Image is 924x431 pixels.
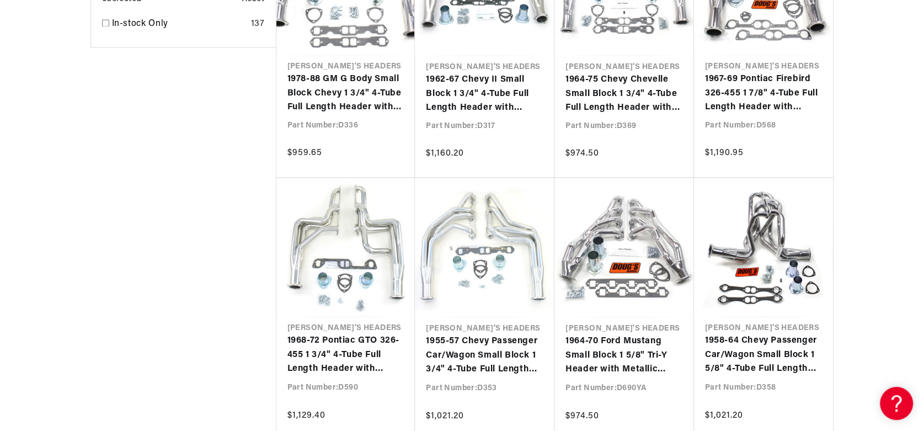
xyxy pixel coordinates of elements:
a: 1964-75 Chevy Chevelle Small Block 1 3/4" 4-Tube Full Length Header with Metallic Ceramic Coating [565,73,683,115]
div: 137 [251,17,265,31]
a: 1967-69 Pontiac Firebird 326-455 1 7/8" 4-Tube Full Length Header with Metallic Ceramic Coating [705,72,822,115]
a: 1962-67 Chevy II Small Block 1 3/4" 4-Tube Full Length Header with Metallic Ceramic Coating [426,73,543,115]
a: 1978-88 GM G Body Small Block Chevy 1 3/4" 4-Tube Full Length Header with Metallic Ceramic Coating [287,72,404,115]
a: 1968-72 Pontiac GTO 326-455 1 3/4" 4-Tube Full Length Header with Metallic Ceramic Coating [287,334,404,376]
a: 1964-70 Ford Mustang Small Block 1 5/8" Tri-Y Header with Metallic Ceramic Coating [565,334,683,377]
a: In-stock Only [112,17,247,31]
a: 1958-64 Chevy Passenger Car/Wagon Small Block 1 5/8" 4-Tube Full Length Header with Metallic Cera... [705,334,822,376]
a: 1955-57 Chevy Passenger Car/Wagon Small Block 1 3/4" 4-Tube Full Length Header with Metallic Cera... [426,334,543,377]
